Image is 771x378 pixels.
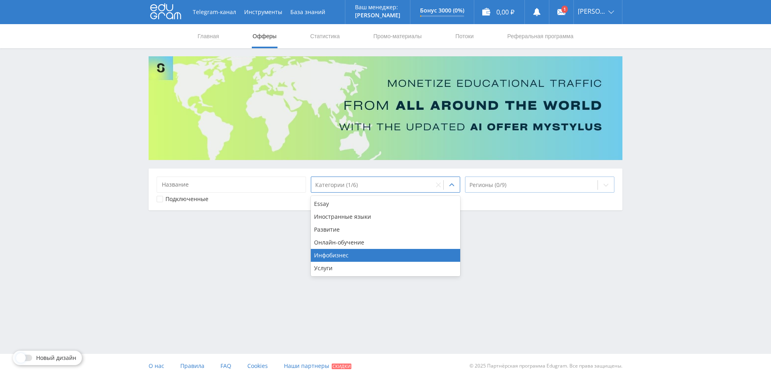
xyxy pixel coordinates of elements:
[284,362,329,370] span: Наши партнеры
[149,354,164,378] a: О нас
[220,354,231,378] a: FAQ
[247,354,268,378] a: Cookies
[355,12,400,18] p: [PERSON_NAME]
[165,196,208,202] div: Подключенные
[355,4,400,10] p: Ваш менеджер:
[506,24,574,48] a: Реферальная программа
[373,24,422,48] a: Промо-материалы
[220,362,231,370] span: FAQ
[311,223,460,236] div: Развитие
[157,177,306,193] input: Название
[390,354,622,378] div: © 2025 Партнёрская программа Edugram. Все права защищены.
[180,362,204,370] span: Правила
[311,236,460,249] div: Онлайн-обучение
[149,56,622,160] img: Banner
[197,24,220,48] a: Главная
[578,8,606,14] span: [PERSON_NAME]
[247,362,268,370] span: Cookies
[311,262,460,275] div: Услуги
[311,210,460,223] div: Иностранные языки
[180,354,204,378] a: Правила
[36,355,76,361] span: Новый дизайн
[309,24,341,48] a: Статистика
[455,24,475,48] a: Потоки
[332,364,351,369] span: Скидки
[420,7,464,14] p: Бонус 3000 (0%)
[149,362,164,370] span: О нас
[284,354,351,378] a: Наши партнеры Скидки
[252,24,277,48] a: Офферы
[311,249,460,262] div: Инфобизнес
[311,197,460,210] div: Essay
